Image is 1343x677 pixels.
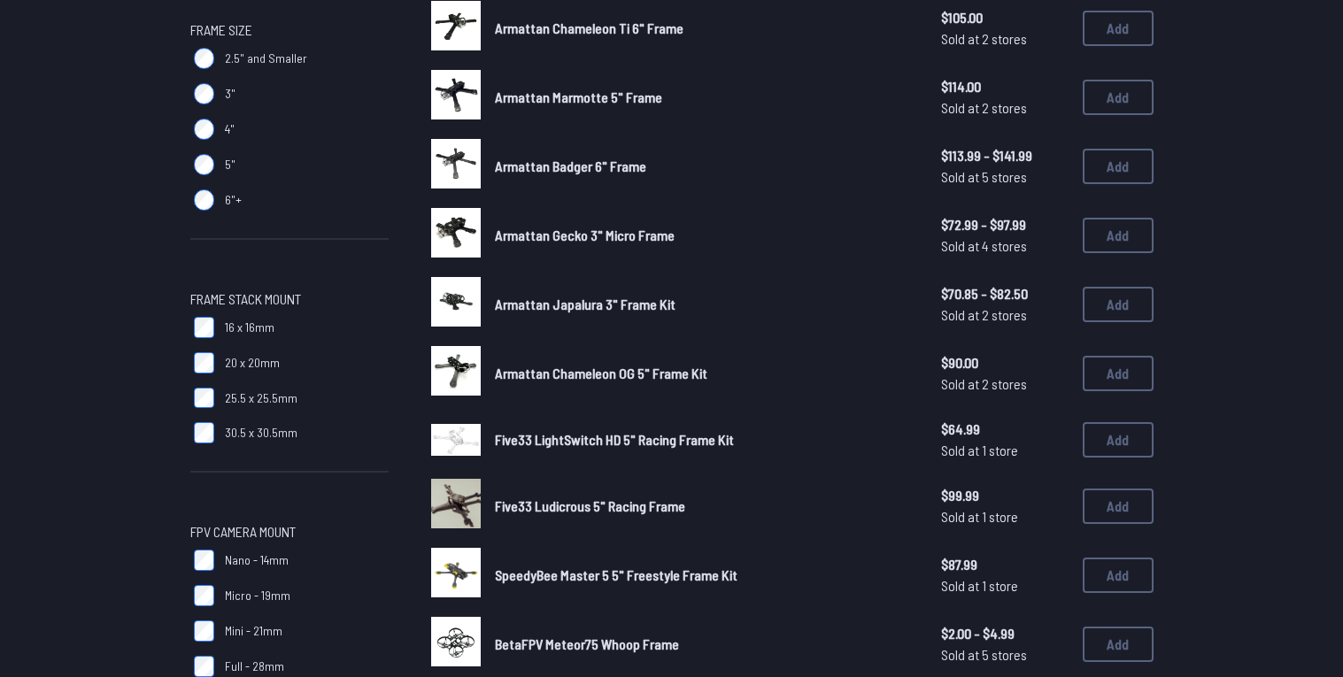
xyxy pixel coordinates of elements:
[431,346,481,396] img: image
[431,70,481,125] a: image
[495,566,737,583] span: SpeedyBee Master 5 5" Freestyle Frame Kit
[194,189,215,211] input: 6"+
[495,294,913,315] a: Armattan Japalura 3" Frame Kit
[941,644,1069,665] span: Sold at 5 stores
[495,365,707,381] span: Armattan Chameleon OG 5" Frame Kit
[495,363,913,384] a: Armattan Chameleon OG 5" Frame Kit
[225,85,235,103] span: 3"
[431,346,481,401] a: image
[941,28,1069,50] span: Sold at 2 stores
[941,440,1069,461] span: Sold at 1 store
[495,431,734,448] span: Five33 LightSwitch HD 5" Racing Frame Kit
[190,521,296,542] span: FPV Camera Mount
[1083,627,1154,662] button: Add
[495,88,662,105] span: Armattan Marmotte 5" Frame
[225,658,284,675] span: Full - 28mm
[495,497,685,514] span: Five33 Ludicrous 5" Racing Frame
[431,208,481,258] img: image
[495,156,913,177] a: Armattan Badger 6" Frame
[431,277,481,327] img: image
[194,317,215,338] input: 16 x 16mm
[495,296,675,312] span: Armattan Japalura 3" Frame Kit
[941,214,1069,235] span: $72.99 - $97.99
[495,634,913,655] a: BetaFPV Meteor75 Whoop Frame
[941,419,1069,440] span: $64.99
[1083,356,1154,391] button: Add
[941,506,1069,527] span: Sold at 1 store
[941,304,1069,326] span: Sold at 2 stores
[1083,149,1154,184] button: Add
[495,87,913,108] a: Armattan Marmotte 5" Frame
[225,354,280,372] span: 20 x 20mm
[194,388,215,409] input: 25.5 x 25.5mm
[225,389,297,407] span: 25.5 x 25.5mm
[495,565,913,586] a: SpeedyBee Master 5 5" Freestyle Frame Kit
[194,422,215,443] input: 30.5 x 30.5mm
[194,585,215,606] input: Micro - 19mm
[941,575,1069,596] span: Sold at 1 store
[941,166,1069,188] span: Sold at 5 stores
[431,1,481,50] img: image
[941,283,1069,304] span: $70.85 - $82.50
[1083,489,1154,524] button: Add
[431,479,481,534] a: image
[225,319,274,336] span: 16 x 16mm
[225,424,297,442] span: 30.5 x 30.5mm
[431,617,481,666] img: image
[194,352,215,373] input: 20 x 20mm
[431,424,481,456] img: image
[225,156,235,173] span: 5"
[431,548,481,597] img: image
[495,635,679,652] span: BetaFPV Meteor75 Whoop Frame
[1083,558,1154,593] button: Add
[194,83,215,104] input: 3"
[431,415,481,465] a: image
[431,1,481,56] a: image
[1083,287,1154,322] button: Add
[941,373,1069,395] span: Sold at 2 stores
[431,479,481,528] img: image
[495,227,675,243] span: Armattan Gecko 3" Micro Frame
[225,50,307,67] span: 2.5" and Smaller
[225,120,235,138] span: 4"
[941,352,1069,373] span: $90.00
[194,620,215,642] input: Mini - 21mm
[431,277,481,332] a: image
[1083,80,1154,115] button: Add
[431,548,481,603] a: image
[941,145,1069,166] span: $113.99 - $141.99
[1083,422,1154,458] button: Add
[431,208,481,263] a: image
[495,18,913,39] a: Armattan Chameleon Ti 6" Frame
[194,656,215,677] input: Full - 28mm
[431,70,481,119] img: image
[225,622,282,640] span: Mini - 21mm
[1083,218,1154,253] button: Add
[194,154,215,175] input: 5"
[194,48,215,69] input: 2.5" and Smaller
[941,97,1069,119] span: Sold at 2 stores
[941,76,1069,97] span: $114.00
[225,551,289,569] span: Nano - 14mm
[431,139,481,194] a: image
[941,623,1069,644] span: $2.00 - $4.99
[194,550,215,571] input: Nano - 14mm
[941,7,1069,28] span: $105.00
[495,496,913,517] a: Five33 Ludicrous 5" Racing Frame
[1083,11,1154,46] button: Add
[431,139,481,188] img: image
[190,19,252,41] span: Frame Size
[225,191,242,209] span: 6"+
[495,19,683,36] span: Armattan Chameleon Ti 6" Frame
[495,429,913,450] a: Five33 LightSwitch HD 5" Racing Frame Kit
[194,119,215,140] input: 4"
[941,485,1069,506] span: $99.99
[225,587,290,604] span: Micro - 19mm
[495,158,646,174] span: Armattan Badger 6" Frame
[190,288,301,310] span: Frame Stack Mount
[431,617,481,672] a: image
[495,225,913,246] a: Armattan Gecko 3" Micro Frame
[941,235,1069,257] span: Sold at 4 stores
[941,554,1069,575] span: $87.99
